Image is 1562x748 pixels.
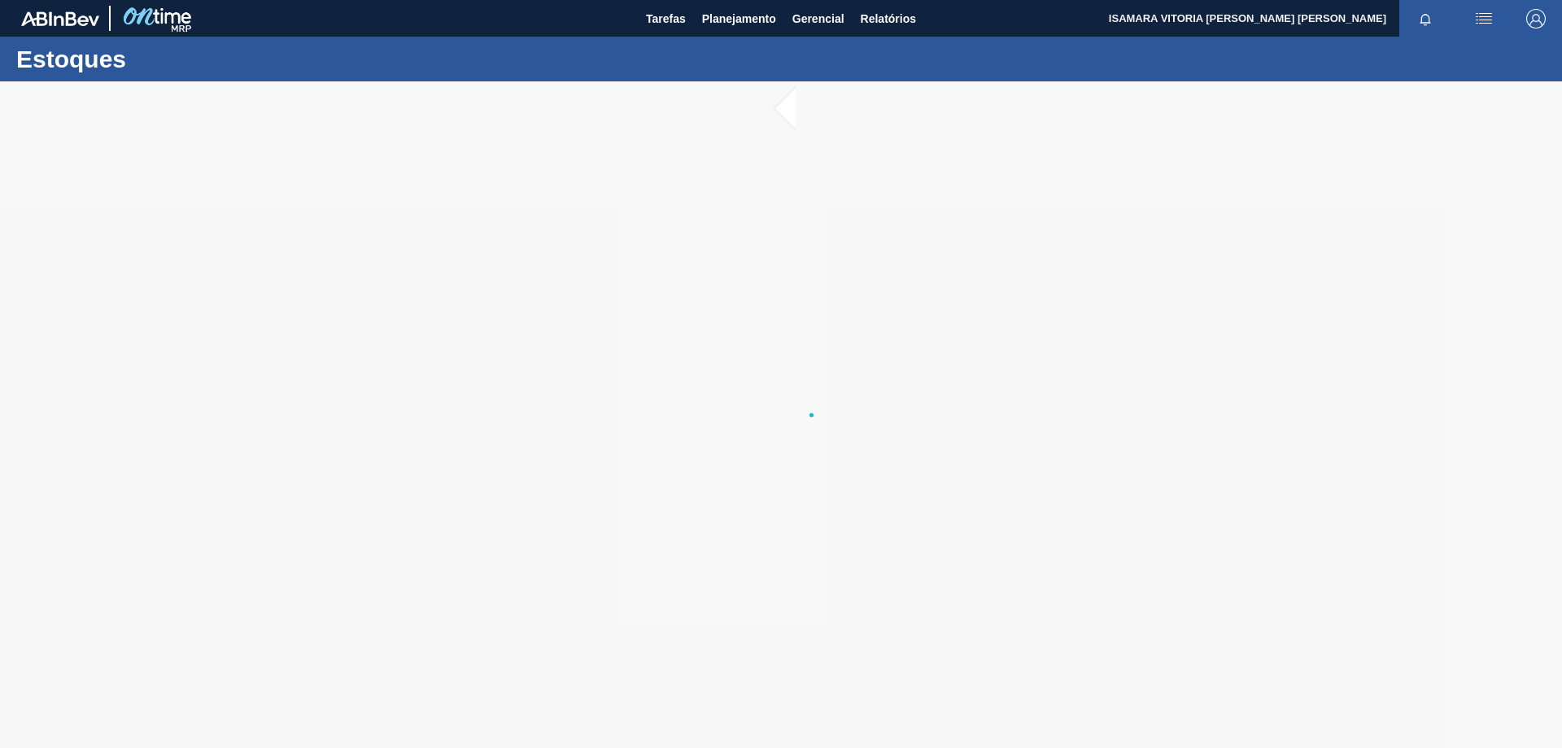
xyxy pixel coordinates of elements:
[861,9,916,28] span: Relatórios
[1526,9,1546,28] img: Logout
[21,11,99,26] img: TNhmsLtSVTkK8tSr43FrP2fwEKptu5GPRR3wAAAABJRU5ErkJggg==
[1399,7,1451,30] button: Notificações
[16,50,305,68] h1: Estoques
[702,9,776,28] span: Planejamento
[1474,9,1494,28] img: userActions
[792,9,844,28] span: Gerencial
[646,9,686,28] span: Tarefas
